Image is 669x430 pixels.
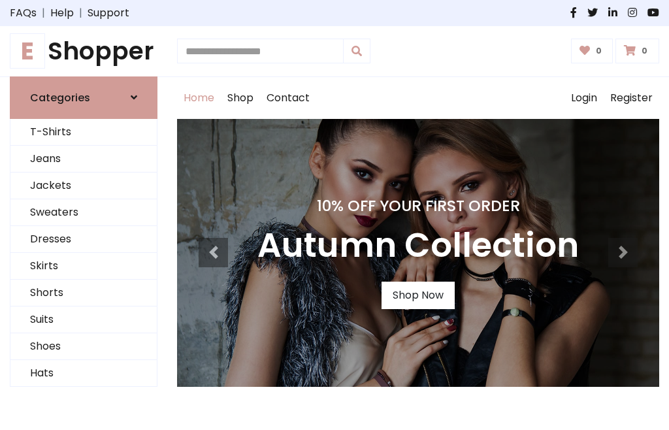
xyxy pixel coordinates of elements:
a: 0 [571,39,613,63]
a: Jeans [10,146,157,173]
a: Sweaters [10,199,157,226]
a: EShopper [10,37,157,66]
span: | [37,5,50,21]
a: Contact [260,77,316,119]
a: Shorts [10,280,157,306]
h4: 10% Off Your First Order [257,197,579,215]
a: Login [564,77,604,119]
a: 0 [615,39,659,63]
span: E [10,33,45,69]
a: Home [177,77,221,119]
a: Shoes [10,333,157,360]
span: 0 [593,45,605,57]
a: Jackets [10,173,157,199]
h1: Shopper [10,37,157,66]
a: Shop Now [382,282,455,309]
a: Skirts [10,253,157,280]
a: Hats [10,360,157,387]
a: T-Shirts [10,119,157,146]
a: Shop [221,77,260,119]
a: Dresses [10,226,157,253]
a: Support [88,5,129,21]
h6: Categories [30,91,90,104]
span: 0 [638,45,651,57]
a: Categories [10,76,157,119]
a: FAQs [10,5,37,21]
a: Suits [10,306,157,333]
a: Help [50,5,74,21]
h3: Autumn Collection [257,225,579,266]
span: | [74,5,88,21]
a: Register [604,77,659,119]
